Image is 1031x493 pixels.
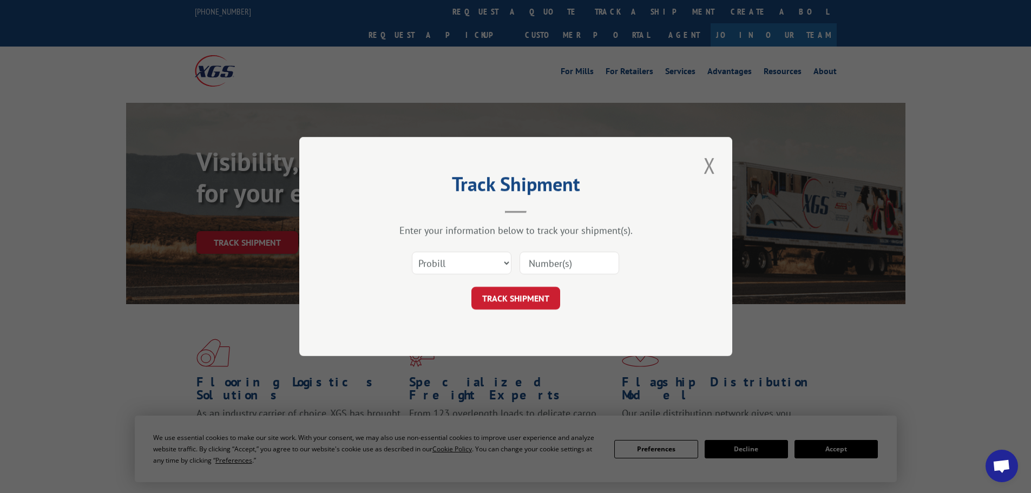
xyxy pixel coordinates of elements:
h2: Track Shipment [353,176,678,197]
button: Close modal [700,150,719,180]
a: Open chat [986,450,1018,482]
input: Number(s) [520,252,619,274]
button: TRACK SHIPMENT [471,287,560,310]
div: Enter your information below to track your shipment(s). [353,224,678,236]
